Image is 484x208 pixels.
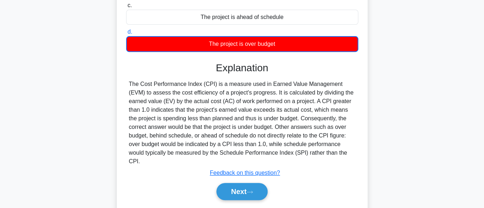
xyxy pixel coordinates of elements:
span: d. [128,29,132,35]
button: Next [216,183,268,200]
div: The project is ahead of schedule [126,10,358,25]
div: The project is over budget [126,36,358,52]
span: c. [128,2,132,8]
h3: Explanation [130,62,354,74]
div: The Cost Performance Index (CPI) is a measure used in Earned Value Management (EVM) to assess the... [129,80,355,166]
a: Feedback on this question? [210,170,280,176]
